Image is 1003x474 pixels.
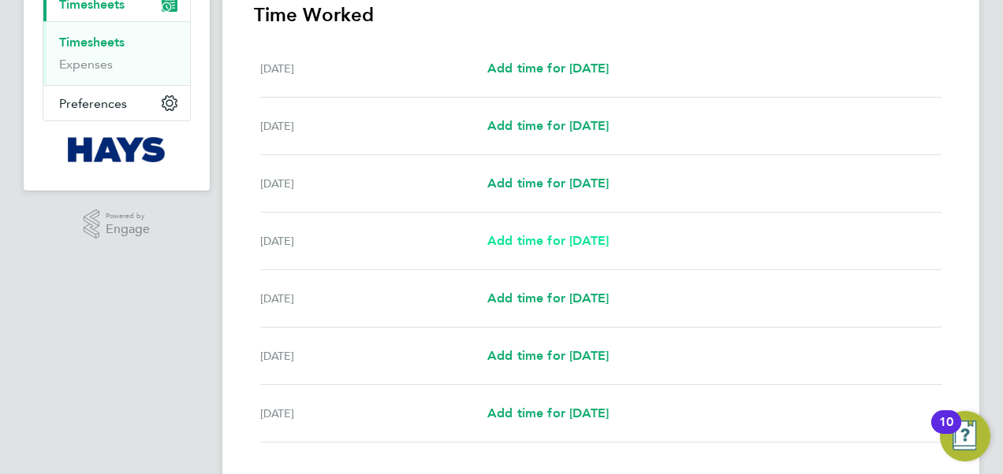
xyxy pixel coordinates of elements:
a: Add time for [DATE] [487,231,609,250]
span: Add time for [DATE] [487,61,609,76]
div: [DATE] [260,231,487,250]
a: Add time for [DATE] [487,117,609,135]
a: Add time for [DATE] [487,174,609,193]
a: Powered byEngage [84,209,151,239]
div: Timesheets [43,21,190,85]
h3: Time Worked [254,2,948,28]
span: Add time for [DATE] [487,233,609,248]
span: Add time for [DATE] [487,405,609,420]
span: Add time for [DATE] [487,291,609,306]
span: Add time for [DATE] [487,348,609,363]
span: Powered by [106,209,150,223]
div: [DATE] [260,346,487,365]
img: hays-logo-retina.png [68,137,166,162]
div: [DATE] [260,117,487,135]
a: Add time for [DATE] [487,59,609,78]
div: 10 [939,422,953,443]
a: Go to home page [43,137,191,162]
div: [DATE] [260,174,487,193]
div: [DATE] [260,59,487,78]
span: Add time for [DATE] [487,176,609,191]
div: [DATE] [260,289,487,308]
a: Add time for [DATE] [487,346,609,365]
span: Engage [106,223,150,236]
span: Add time for [DATE] [487,118,609,133]
span: Preferences [59,96,127,111]
a: Timesheets [59,35,125,50]
a: Add time for [DATE] [487,404,609,423]
div: [DATE] [260,404,487,423]
a: Expenses [59,57,113,72]
button: Preferences [43,86,190,120]
a: Add time for [DATE] [487,289,609,308]
button: Open Resource Center, 10 new notifications [940,411,990,461]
